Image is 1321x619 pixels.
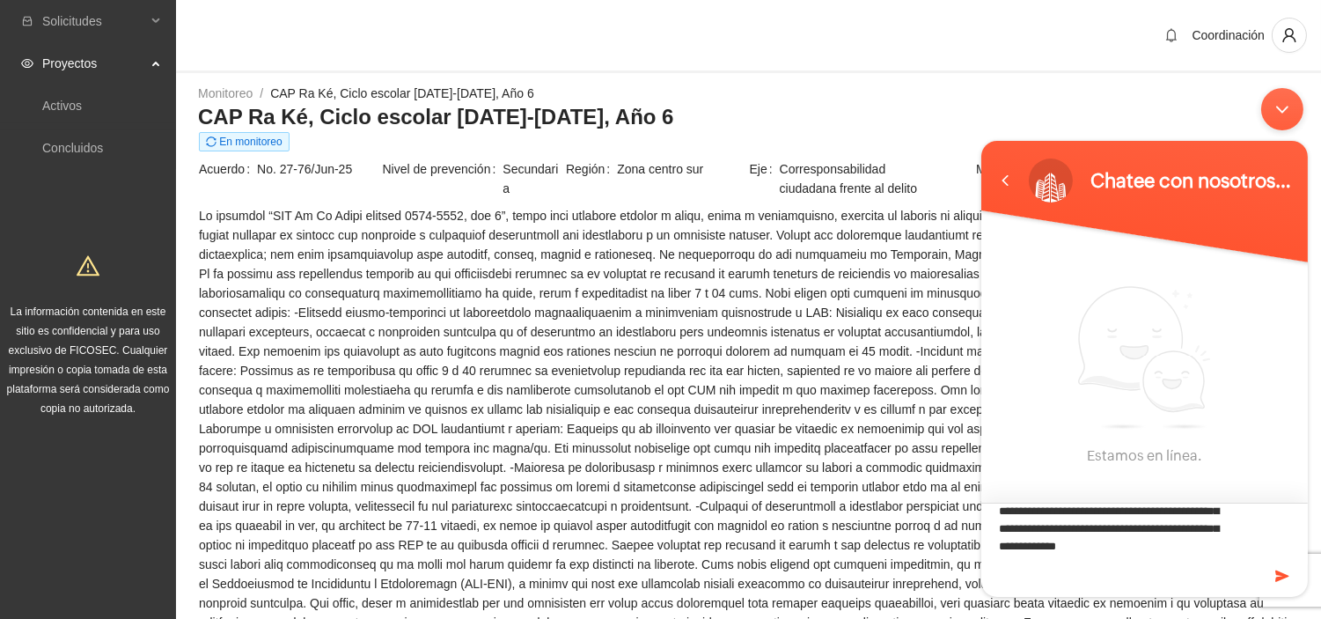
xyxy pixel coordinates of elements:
span: sync [206,136,216,147]
span: eye [21,57,33,70]
span: Solicitudes [42,4,146,39]
iframe: SalesIQ Chatwindow [972,79,1317,606]
span: No. 27-76/Jun-25 [257,159,380,179]
span: warning [77,254,99,277]
span: Eje [750,159,780,198]
a: Concluidos [42,141,103,155]
span: Nivel de prevención [383,159,503,198]
h3: CAP Ra Ké, Ciclo escolar [DATE]-[DATE], Año 6 [198,103,1299,131]
span: En monitoreo [199,132,290,151]
span: Corresponsabilidad ciudadana frente al delito [780,159,931,198]
button: user [1272,18,1307,53]
a: Monitoreo [198,86,253,100]
span: Acuerdo [199,159,257,179]
span: Región [566,159,617,179]
span: bell [1158,28,1185,42]
a: CAP Ra Ké, Ciclo escolar [DATE]-[DATE], Año 6 [270,86,534,100]
span: La información contenida en este sitio es confidencial y para uso exclusivo de FICOSEC. Cualquier... [7,306,170,415]
span: Coordinación [1193,28,1266,42]
button: bell [1157,21,1185,49]
a: Activos [42,99,82,113]
span: Proyectos [42,46,146,81]
span: inbox [21,15,33,27]
span: user [1273,27,1306,43]
span: Secundaria [503,159,564,198]
span: Zona centro sur [617,159,747,179]
span: / [260,86,263,100]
